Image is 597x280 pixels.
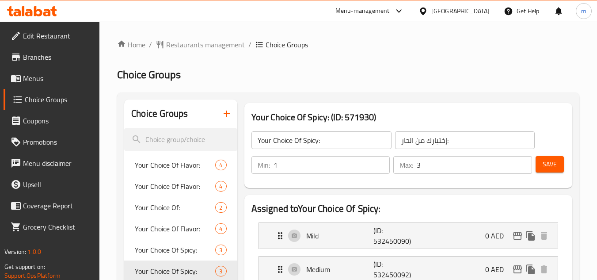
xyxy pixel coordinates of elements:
span: 3 [216,267,226,276]
li: / [149,39,152,50]
span: Your Choice Of Flavor: [135,160,215,170]
span: Menus [23,73,93,84]
h2: Choice Groups [131,107,188,120]
a: Upsell [4,174,100,195]
span: m [581,6,586,16]
div: [GEOGRAPHIC_DATA] [431,6,490,16]
a: Menus [4,68,100,89]
span: 4 [216,182,226,191]
span: Coupons [23,115,93,126]
span: Your Choice Of: [135,202,215,213]
span: Upsell [23,179,93,190]
span: 4 [216,225,226,233]
li: Expand [251,219,565,253]
h3: Your Choice Of Spicy: (ID: 571930) [251,110,565,124]
button: delete [537,263,551,276]
a: Grocery Checklist [4,216,100,238]
button: delete [537,229,551,242]
button: Save [536,156,564,173]
span: Your Choice Of Spicy: [135,266,215,276]
div: Your Choice Of:2 [124,197,237,218]
span: Edit Restaurant [23,31,93,41]
div: Your Choice Of Flavor:4 [124,218,237,239]
span: Branches [23,52,93,62]
span: Grocery Checklist [23,222,93,232]
a: Restaurants management [156,39,245,50]
p: (ID: 532450090) [373,225,418,246]
div: Choices [215,223,226,234]
div: Choices [215,202,226,213]
div: Menu-management [335,6,390,16]
p: (ID: 532450092) [373,259,418,280]
span: 3 [216,246,226,254]
h2: Assigned to Your Choice Of Spicy: [251,202,565,215]
span: 4 [216,161,226,169]
nav: breadcrumb [117,39,579,50]
div: Choices [215,266,226,276]
span: Promotions [23,137,93,147]
p: Medium [306,264,374,275]
span: Save [543,159,557,170]
a: Choice Groups [4,89,100,110]
button: edit [511,229,524,242]
span: Coverage Report [23,200,93,211]
span: Choice Groups [25,94,93,105]
a: Promotions [4,131,100,153]
div: Choices [215,160,226,170]
span: 1.0.0 [27,246,41,257]
div: Expand [259,223,558,249]
span: Your Choice Of Flavor: [135,181,215,192]
span: Choice Groups [266,39,308,50]
a: Coupons [4,110,100,131]
p: Max: [399,160,413,170]
span: Choice Groups [117,65,181,84]
div: Choices [215,245,226,255]
div: Your Choice Of Spicy:3 [124,239,237,261]
span: Menu disclaimer [23,158,93,169]
p: 0 AED [485,230,511,241]
span: 2 [216,203,226,212]
li: / [248,39,251,50]
div: Your Choice Of Flavor:4 [124,154,237,176]
button: duplicate [524,229,537,242]
a: Home [117,39,145,50]
span: Your Choice Of Spicy: [135,245,215,255]
a: Menu disclaimer [4,153,100,174]
a: Edit Restaurant [4,25,100,46]
p: 0 AED [485,264,511,275]
span: Your Choice Of Flavor: [135,223,215,234]
span: Get support on: [4,261,45,272]
a: Branches [4,46,100,68]
button: edit [511,263,524,276]
button: duplicate [524,263,537,276]
span: Restaurants management [166,39,245,50]
span: Version: [4,246,26,257]
input: search [124,128,237,151]
a: Coverage Report [4,195,100,216]
p: Mild [306,230,374,241]
p: Min: [258,160,270,170]
div: Your Choice Of Flavor:4 [124,176,237,197]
